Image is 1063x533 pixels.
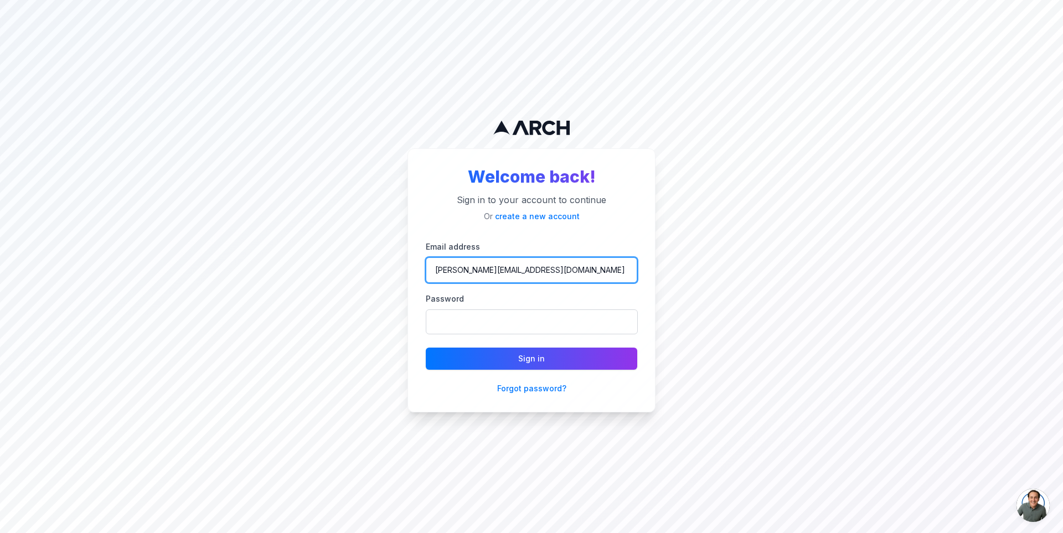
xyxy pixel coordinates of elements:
p: Sign in to your account to continue [426,193,637,206]
p: Or [426,211,637,222]
a: create a new account [495,211,580,221]
button: Sign in [426,348,637,370]
label: Email address [426,242,480,251]
input: you@example.com [426,257,637,283]
button: Forgot password? [497,383,566,394]
h2: Welcome back! [426,167,637,187]
a: Open chat [1016,489,1050,522]
label: Password [426,294,464,303]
